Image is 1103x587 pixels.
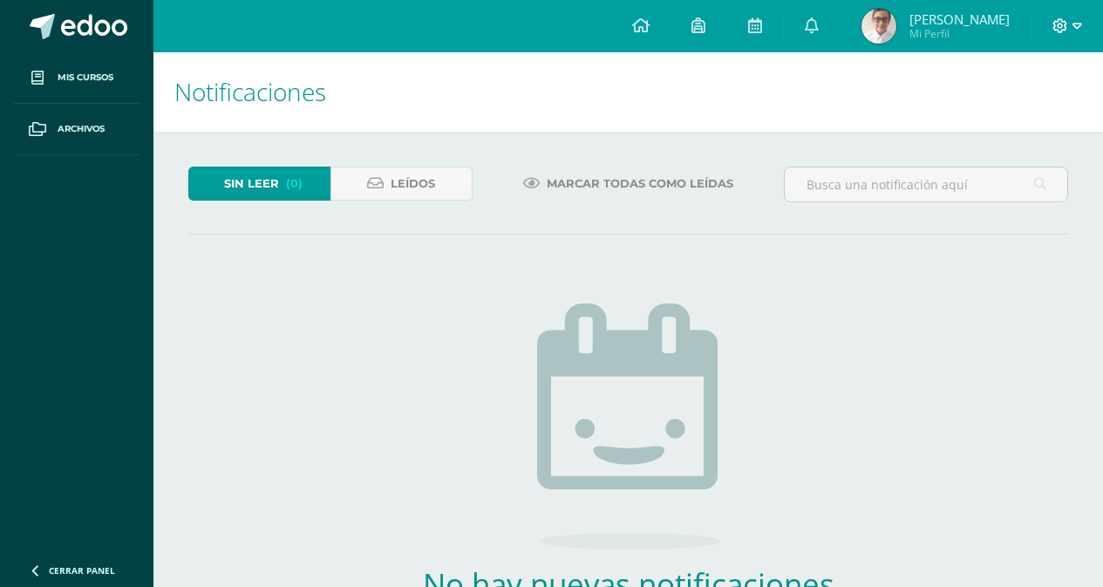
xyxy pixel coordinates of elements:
span: Leídos [391,167,435,200]
img: no_activities.png [537,304,720,549]
a: Archivos [14,104,140,155]
span: (0) [286,167,303,200]
a: Marcar todas como leídas [501,167,755,201]
span: Notificaciones [174,75,326,108]
input: Busca una notificación aquí [785,167,1067,201]
span: Archivos [58,122,105,136]
span: [PERSON_NAME] [909,10,1010,28]
span: Marcar todas como leídas [547,167,733,200]
img: b927c78c236c3cd35e9249daa4a1ec18.png [861,9,896,44]
span: Sin leer [224,167,279,200]
span: Cerrar panel [49,564,115,577]
span: Mi Perfil [909,26,1010,41]
a: Mis cursos [14,52,140,104]
a: Sin leer(0) [188,167,330,201]
a: Leídos [330,167,473,201]
span: Mis cursos [58,71,113,85]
